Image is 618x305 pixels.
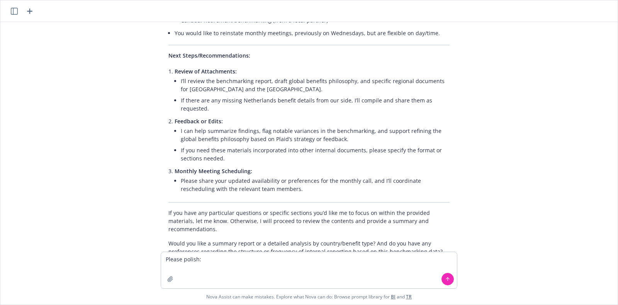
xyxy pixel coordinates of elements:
[181,95,450,114] li: If there are any missing Netherlands benefit details from our side, I’ll compile and share them a...
[181,145,450,164] li: If you need these materials incorporated into other internal documents, please specify the format...
[175,27,450,39] li: You would like to reinstate monthly meetings, previously on Wednesdays, but are flexible on day/t...
[168,209,450,233] p: If you have any particular questions or specific sections you’d like me to focus on within the pr...
[175,68,237,75] span: Review of Attachments:
[168,239,450,256] p: Would you like a summary report or a detailed analysis by country/benefit type? And do you have a...
[3,289,615,305] span: Nova Assist can make mistakes. Explore what Nova can do: Browse prompt library for and
[168,52,250,59] span: Next Steps/Recommendations:
[175,118,223,125] span: Feedback or Edits:
[181,75,450,95] li: I’ll review the benchmarking report, draft global benefits philosophy, and specific regional docu...
[175,167,252,175] span: Monthly Meeting Scheduling:
[181,175,450,194] li: Please share your updated availability or preferences for the monthly call, and I’ll coordinate r...
[181,125,450,145] li: I can help summarize findings, flag notable variances in the benchmarking, and support refining t...
[161,252,457,288] textarea: Please polish:
[391,293,396,300] a: BI
[406,293,412,300] a: TR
